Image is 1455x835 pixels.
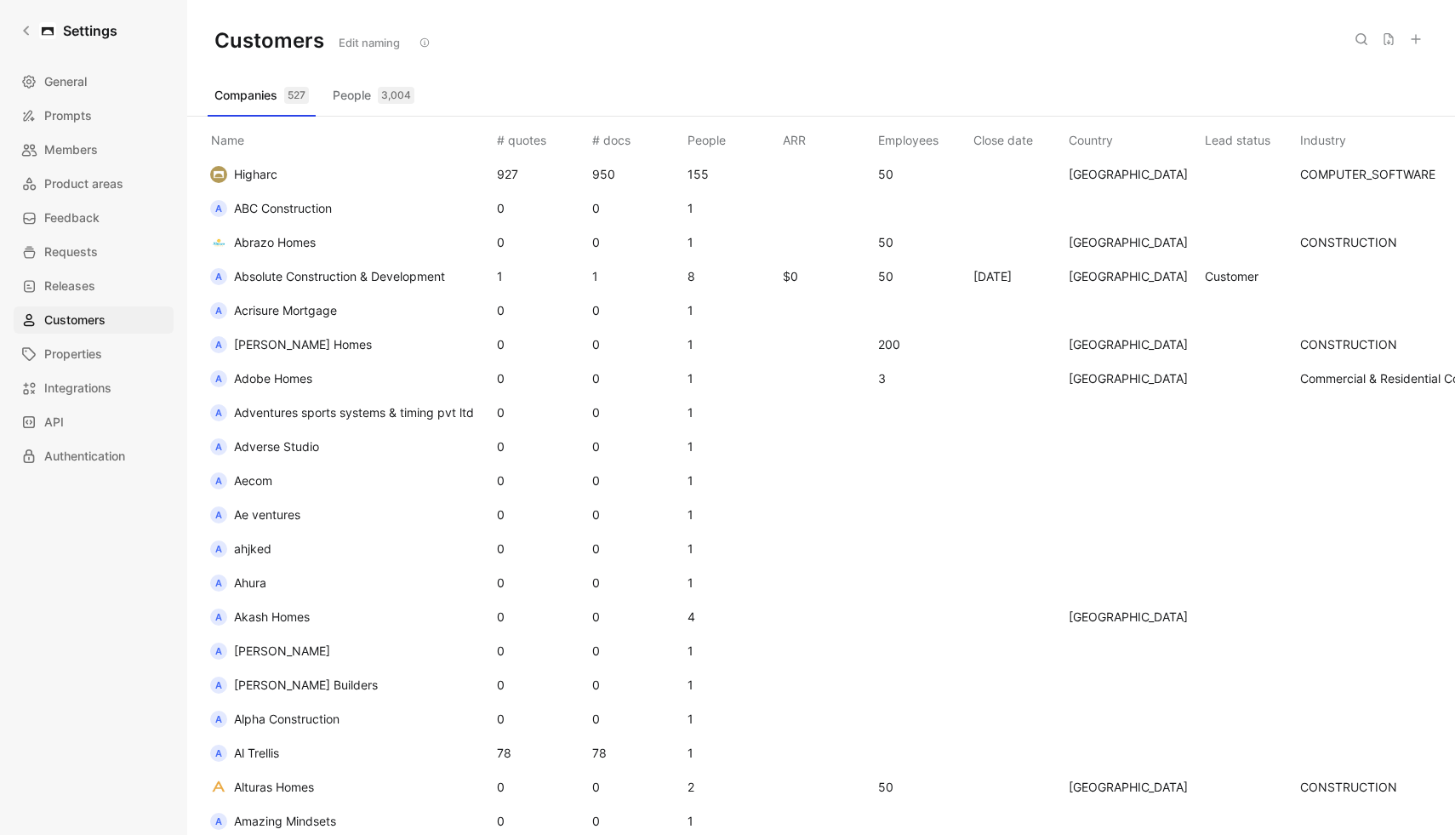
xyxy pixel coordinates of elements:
td: 50 [875,260,970,294]
td: 0 [589,566,684,600]
span: Prompts [44,106,92,126]
span: Customers [44,310,106,330]
td: 50 [875,226,970,260]
td: 0 [494,600,589,634]
div: A [210,370,227,387]
span: ahjked [234,541,271,556]
td: 1 [684,294,779,328]
a: General [14,68,174,95]
h1: Customers [214,28,324,53]
span: [PERSON_NAME] [234,643,330,658]
td: 0 [589,430,684,464]
button: a[PERSON_NAME] [204,638,336,665]
div: 3,004 [378,87,414,104]
td: 0 [589,532,684,566]
a: Integrations [14,375,174,402]
span: Akash Homes [234,609,310,624]
td: [GEOGRAPHIC_DATA] [1065,157,1201,192]
button: AAhura [204,569,272,597]
td: 927 [494,157,589,192]
td: 0 [494,498,589,532]
button: AAmazing Mindsets [204,808,342,835]
div: 527 [284,87,309,104]
span: Name [204,133,251,147]
td: 1 [684,328,779,362]
td: 0 [494,430,589,464]
span: [PERSON_NAME] Builders [234,678,378,692]
td: 1 [684,668,779,702]
div: a [210,540,227,558]
div: a [210,643,227,660]
div: A [210,268,227,285]
span: Ahura [234,575,266,590]
span: Acrisure Mortgage [234,303,337,317]
button: AAl Trellis [204,740,285,767]
td: 0 [589,498,684,532]
span: Ae ventures [234,507,300,522]
td: 1 [589,260,684,294]
img: logo [210,779,227,796]
td: 1 [684,634,779,668]
span: Alturas Homes [234,780,314,794]
span: Adventures sports systems & timing pvt ltd [234,405,474,420]
a: Product areas [14,170,174,197]
button: Edit naming [331,31,408,54]
td: 50 [875,157,970,192]
button: AABC Construction [204,195,338,222]
button: logoHigharc [204,161,283,188]
img: logo [210,234,227,251]
span: Integrations [44,378,111,398]
td: $0 [779,260,875,294]
td: 1 [684,430,779,464]
td: 1 [684,702,779,736]
td: 0 [589,668,684,702]
td: 0 [494,294,589,328]
td: 1 [684,192,779,226]
h1: Settings [63,20,117,41]
td: 0 [589,226,684,260]
td: [GEOGRAPHIC_DATA] [1065,362,1201,396]
a: Releases [14,272,174,300]
td: 0 [494,226,589,260]
td: 0 [494,668,589,702]
td: 1 [684,566,779,600]
button: logoAlturas Homes [204,774,320,801]
span: Adobe Homes [234,371,312,386]
a: Customers [14,306,174,334]
img: logo [210,166,227,183]
td: 78 [494,736,589,770]
td: 200 [875,328,970,362]
th: Close date [970,117,1065,157]
div: A [210,404,227,421]
div: A [210,609,227,626]
td: 78 [589,736,684,770]
th: # quotes [494,117,589,157]
td: 0 [494,192,589,226]
span: Members [44,140,98,160]
td: 0 [494,634,589,668]
button: AAecom [204,467,278,495]
td: 8 [684,260,779,294]
button: AAcrisure Mortgage [204,297,343,324]
span: Feedback [44,208,100,228]
button: AAlpha Construction [204,706,345,733]
td: 0 [494,770,589,804]
td: 1 [684,498,779,532]
button: AAdobe Homes [204,365,318,392]
div: A [210,745,227,762]
span: Abrazo Homes [234,235,316,249]
a: Members [14,136,174,163]
div: A [210,711,227,728]
td: 0 [589,396,684,430]
td: [GEOGRAPHIC_DATA] [1065,260,1201,294]
td: 0 [494,702,589,736]
td: 0 [589,464,684,498]
td: 4 [684,600,779,634]
span: Aecom [234,473,272,488]
a: Authentication [14,443,174,470]
th: ARR [779,117,875,157]
td: 2 [684,770,779,804]
div: A [210,813,227,830]
span: Product areas [44,174,123,194]
span: API [44,412,64,432]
